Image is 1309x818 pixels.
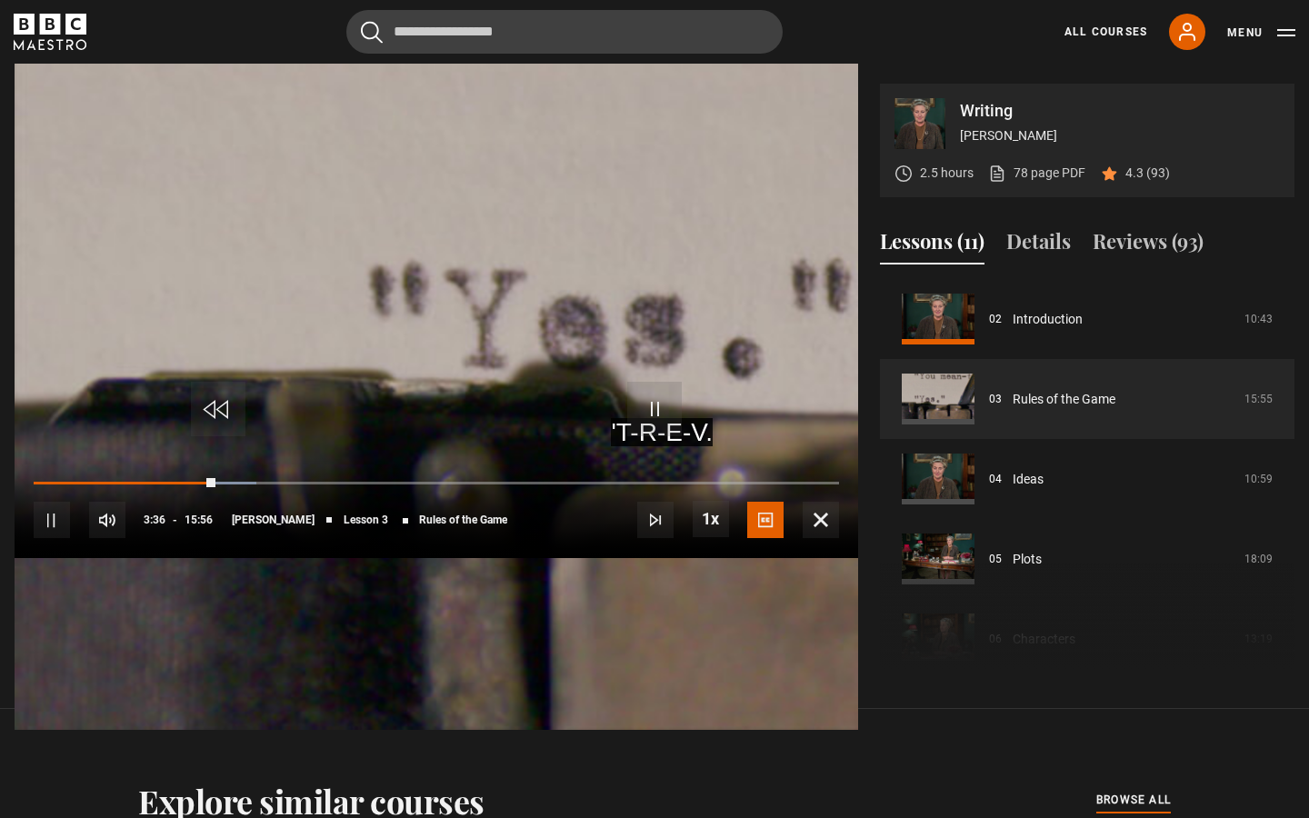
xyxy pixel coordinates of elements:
[232,514,315,525] span: [PERSON_NAME]
[185,504,213,536] span: 15:56
[15,84,858,558] video-js: Video Player
[34,482,839,485] div: Progress Bar
[361,21,383,44] button: Submit the search query
[419,514,507,525] span: Rules of the Game
[1006,226,1071,264] button: Details
[1013,550,1042,569] a: Plots
[920,164,974,183] p: 2.5 hours
[346,10,783,54] input: Search
[14,14,86,50] svg: BBC Maestro
[960,103,1280,119] p: Writing
[1013,390,1115,409] a: Rules of the Game
[173,514,177,526] span: -
[344,514,388,525] span: Lesson 3
[747,502,784,538] button: Captions
[880,226,984,264] button: Lessons (11)
[1125,164,1170,183] p: 4.3 (93)
[637,502,674,538] button: Next Lesson
[803,502,839,538] button: Fullscreen
[1227,24,1295,42] button: Toggle navigation
[1013,310,1083,329] a: Introduction
[1096,791,1171,811] a: browse all
[1064,24,1147,40] a: All Courses
[693,501,729,537] button: Playback Rate
[1096,791,1171,809] span: browse all
[144,504,165,536] span: 3:36
[89,502,125,538] button: Mute
[1013,470,1044,489] a: Ideas
[960,126,1280,145] p: [PERSON_NAME]
[988,164,1085,183] a: 78 page PDF
[34,502,70,538] button: Pause
[1093,226,1204,264] button: Reviews (93)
